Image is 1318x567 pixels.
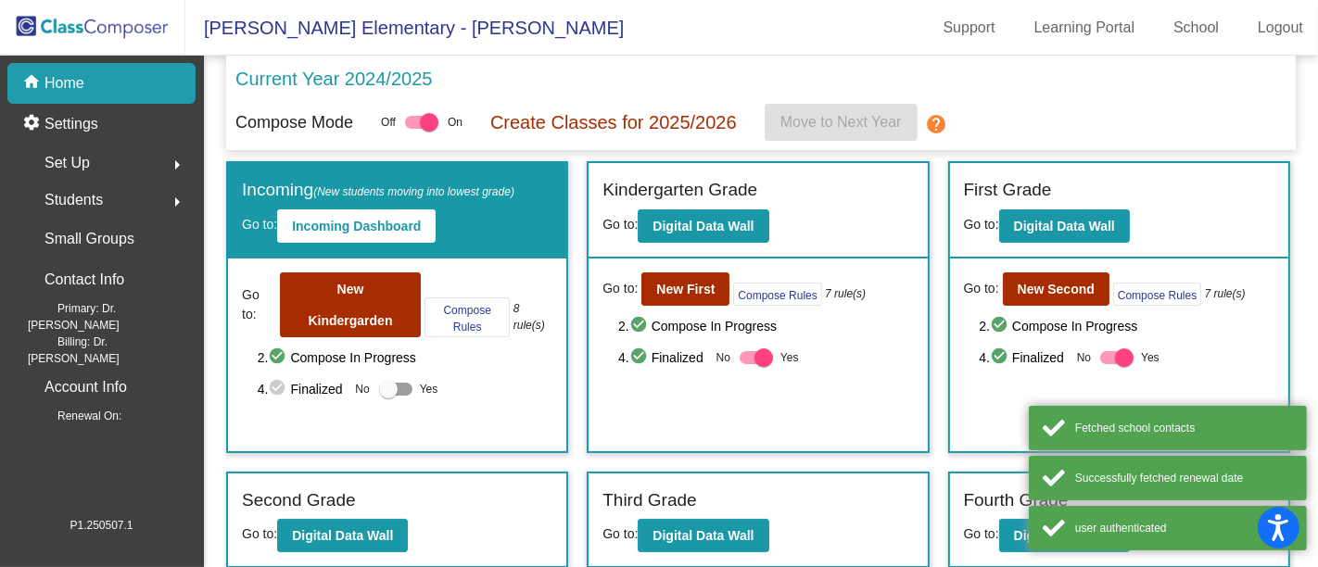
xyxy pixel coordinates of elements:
span: 4. Finalized [979,346,1068,369]
b: New Second [1018,282,1095,296]
span: No [716,349,730,366]
button: Move to Next Year [765,104,918,141]
mat-icon: check_circle [990,346,1012,369]
button: Digital Data Wall [999,519,1130,552]
b: New Kindergarden [308,282,392,328]
mat-icon: settings [22,113,44,135]
mat-icon: check_circle [268,378,290,400]
span: 2. Compose In Progress [618,315,914,337]
span: Yes [420,378,438,400]
p: Small Groups [44,226,134,252]
b: Incoming Dashboard [292,219,421,233]
span: Primary: Dr. [PERSON_NAME] [28,300,196,334]
button: New First [641,272,729,306]
p: Home [44,72,84,94]
mat-icon: help [925,113,947,135]
span: Go to: [964,217,999,232]
label: First Grade [964,177,1052,204]
mat-icon: check_circle [990,315,1012,337]
label: Second Grade [242,487,356,514]
p: Contact Info [44,267,124,293]
span: 4. Finalized [618,346,707,369]
button: Incoming Dashboard [277,209,436,243]
span: On [448,114,463,131]
button: Compose Rules [733,283,821,306]
span: Go to: [242,217,277,232]
span: Go to: [964,279,999,298]
div: user authenticated [1075,520,1293,536]
b: Digital Data Wall [292,528,393,543]
mat-icon: arrow_right [166,191,188,213]
mat-icon: home [22,72,44,94]
b: Digital Data Wall [1014,219,1115,233]
span: 4. Finalized [258,378,347,400]
mat-icon: check_circle [268,346,290,369]
b: Digital Data Wall [653,528,754,543]
span: No [1077,349,1091,366]
a: Support [929,13,1010,43]
span: Go to: [602,217,638,232]
span: Set Up [44,150,90,176]
a: School [1159,13,1234,43]
button: Digital Data Wall [277,519,408,552]
i: 8 rule(s) [513,300,553,334]
mat-icon: check_circle [629,346,652,369]
label: Incoming [242,177,514,204]
mat-icon: check_circle [629,315,652,337]
span: (New students moving into lowest grade) [313,185,514,198]
i: 7 rule(s) [825,285,866,302]
p: Settings [44,113,98,135]
b: Digital Data Wall [1014,528,1115,543]
span: No [355,381,369,397]
span: Yes [1141,346,1160,369]
mat-icon: arrow_right [166,154,188,176]
div: Fetched school contacts [1075,420,1293,436]
label: Fourth Grade [964,487,1069,514]
a: Learning Portal [1020,13,1150,43]
button: Digital Data Wall [638,519,768,552]
label: Kindergarten Grade [602,177,757,204]
span: Students [44,187,103,213]
span: Go to: [242,285,276,324]
button: New Kindergarden [280,272,421,337]
label: Third Grade [602,487,696,514]
span: 2. Compose In Progress [979,315,1274,337]
button: Compose Rules [425,297,510,337]
p: Current Year 2024/2025 [235,65,432,93]
div: Successfully fetched renewal date [1075,470,1293,486]
p: Account Info [44,374,127,400]
span: Go to: [242,526,277,541]
p: Create Classes for 2025/2026 [490,108,737,136]
span: Move to Next Year [780,114,902,130]
p: Compose Mode [235,110,353,135]
a: Logout [1243,13,1318,43]
button: Compose Rules [1113,283,1201,306]
span: Renewal On: [28,408,121,424]
button: Digital Data Wall [638,209,768,243]
span: [PERSON_NAME] Elementary - [PERSON_NAME] [185,13,624,43]
span: Go to: [602,526,638,541]
span: Off [381,114,396,131]
span: Yes [780,346,799,369]
span: Go to: [602,279,638,298]
button: Digital Data Wall [999,209,1130,243]
b: Digital Data Wall [653,219,754,233]
span: 2. Compose In Progress [258,346,553,369]
i: 7 rule(s) [1205,285,1246,302]
span: Billing: Dr. [PERSON_NAME] [28,334,196,367]
span: Go to: [964,526,999,541]
b: New First [656,282,715,296]
button: New Second [1003,272,1109,306]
